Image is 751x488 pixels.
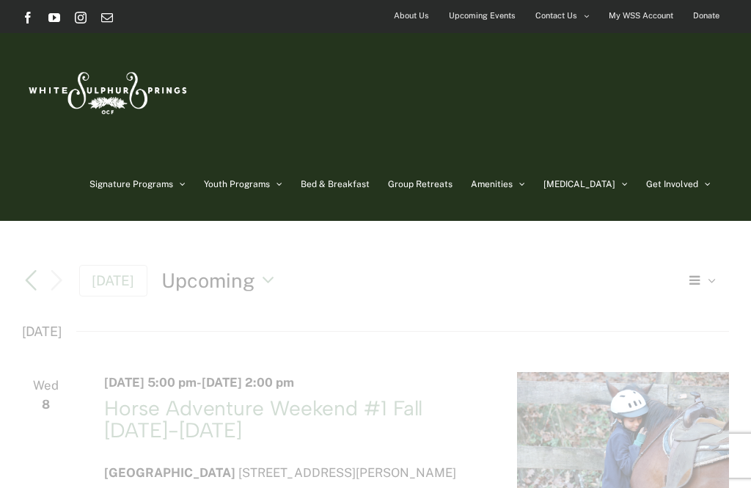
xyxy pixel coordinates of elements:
[646,180,698,189] span: Get Involved
[301,180,370,189] span: Bed & Breakfast
[543,148,628,221] a: [MEDICAL_DATA]
[449,5,516,26] span: Upcoming Events
[471,180,513,189] span: Amenities
[646,148,711,221] a: Get Involved
[394,5,429,26] span: About Us
[535,5,577,26] span: Contact Us
[471,148,525,221] a: Amenities
[89,148,186,221] a: Signature Programs
[22,56,191,125] img: White Sulphur Springs Logo
[388,148,453,221] a: Group Retreats
[693,5,719,26] span: Donate
[89,180,173,189] span: Signature Programs
[89,148,729,221] nav: Main Menu
[543,180,615,189] span: [MEDICAL_DATA]
[301,148,370,221] a: Bed & Breakfast
[388,180,453,189] span: Group Retreats
[609,5,673,26] span: My WSS Account
[204,148,282,221] a: Youth Programs
[204,180,270,189] span: Youth Programs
